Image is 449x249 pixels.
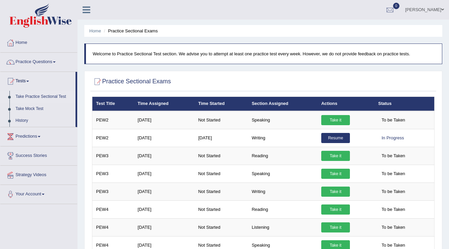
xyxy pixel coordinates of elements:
[134,97,194,111] th: Time Assigned
[92,218,134,236] td: PEW4
[12,115,76,127] a: History
[248,200,318,218] td: Reading
[92,165,134,183] td: PEW3
[194,147,248,165] td: Not Started
[378,187,409,197] span: To be Taken
[378,133,407,143] div: In Progress
[0,146,77,163] a: Success Stories
[321,222,350,232] a: Take it
[134,147,194,165] td: [DATE]
[92,200,134,218] td: PEW4
[248,147,318,165] td: Reading
[134,165,194,183] td: [DATE]
[92,97,134,111] th: Test Title
[134,200,194,218] td: [DATE]
[92,147,134,165] td: PEW3
[321,169,350,179] a: Take it
[134,129,194,147] td: [DATE]
[134,111,194,129] td: [DATE]
[89,28,101,33] a: Home
[134,183,194,200] td: [DATE]
[378,169,409,179] span: To be Taken
[93,51,435,57] p: Welcome to Practice Sectional Test section. We advise you to attempt at least one practice test e...
[248,97,318,111] th: Section Assigned
[321,133,350,143] a: Resume
[248,129,318,147] td: Writing
[378,222,409,232] span: To be Taken
[134,218,194,236] td: [DATE]
[0,166,77,183] a: Strategy Videos
[194,97,248,111] th: Time Started
[194,111,248,129] td: Not Started
[194,165,248,183] td: Not Started
[318,97,375,111] th: Actions
[194,200,248,218] td: Not Started
[0,33,77,50] a: Home
[378,151,409,161] span: To be Taken
[321,204,350,215] a: Take it
[0,185,77,202] a: Your Account
[248,111,318,129] td: Speaking
[321,115,350,125] a: Take it
[194,129,248,147] td: [DATE]
[378,204,409,215] span: To be Taken
[194,218,248,236] td: Not Started
[248,165,318,183] td: Speaking
[92,183,134,200] td: PEW3
[248,183,318,200] td: Writing
[194,183,248,200] td: Not Started
[321,151,350,161] a: Take it
[92,77,171,87] h2: Practice Sectional Exams
[12,103,76,115] a: Take Mock Test
[393,3,400,9] span: 0
[12,91,76,103] a: Take Practice Sectional Test
[0,72,76,89] a: Tests
[102,28,158,34] li: Practice Sectional Exams
[92,111,134,129] td: PEW2
[0,53,77,70] a: Practice Questions
[92,129,134,147] td: PEW2
[375,97,435,111] th: Status
[248,218,318,236] td: Listening
[321,187,350,197] a: Take it
[378,115,409,125] span: To be Taken
[0,127,77,144] a: Predictions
